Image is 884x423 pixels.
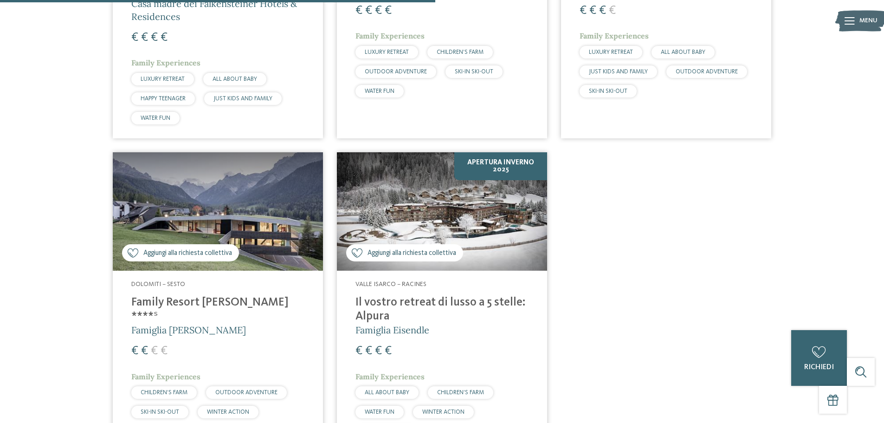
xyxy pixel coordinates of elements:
span: OUTDOOR ADVENTURE [365,69,427,75]
span: Family Experiences [580,31,649,40]
span: ALL ABOUT BABY [661,49,705,55]
img: Cercate un hotel per famiglie? Qui troverete solo i migliori! [337,152,547,271]
span: JUST KIDS AND FAMILY [213,96,272,102]
span: CHILDREN’S FARM [437,390,484,396]
span: € [131,345,138,357]
span: Family Experiences [131,372,200,381]
span: Valle Isarco – Racines [355,281,426,287]
span: € [609,5,616,17]
span: LUXURY RETREAT [365,49,409,55]
span: SKI-IN SKI-OUT [589,88,627,94]
span: € [385,5,392,17]
span: € [375,345,382,357]
span: LUXURY RETREAT [141,76,185,82]
span: € [141,345,148,357]
span: ALL ABOUT BABY [213,76,257,82]
span: € [375,5,382,17]
span: WINTER ACTION [207,409,249,415]
span: € [599,5,606,17]
span: Famiglia Eisendle [355,324,429,336]
span: JUST KIDS AND FAMILY [589,69,648,75]
span: CHILDREN’S FARM [141,390,187,396]
span: Aggiungi alla richiesta collettiva [368,248,456,258]
span: SKI-IN SKI-OUT [455,69,493,75]
span: WATER FUN [365,409,394,415]
span: SKI-IN SKI-OUT [141,409,179,415]
span: Dolomiti – Sesto [131,281,185,287]
span: LUXURY RETREAT [589,49,633,55]
span: OUTDOOR ADVENTURE [676,69,738,75]
span: € [589,5,596,17]
span: ALL ABOUT BABY [365,390,409,396]
span: € [365,5,372,17]
span: € [161,345,168,357]
span: € [151,345,158,357]
span: € [141,32,148,44]
span: OUTDOOR ADVENTURE [215,390,277,396]
span: WATER FUN [141,115,170,121]
span: richiedi [804,364,834,371]
span: Aggiungi alla richiesta collettiva [143,248,232,258]
span: € [151,32,158,44]
span: Family Experiences [355,372,425,381]
span: € [161,32,168,44]
span: € [355,345,362,357]
span: € [580,5,587,17]
span: € [131,32,138,44]
span: WATER FUN [365,88,394,94]
span: Family Experiences [131,58,200,67]
span: Family Experiences [355,31,425,40]
img: Family Resort Rainer ****ˢ [113,152,323,271]
h4: Family Resort [PERSON_NAME] ****ˢ [131,296,304,324]
span: Famiglia [PERSON_NAME] [131,324,246,336]
span: € [365,345,372,357]
span: WINTER ACTION [422,409,465,415]
span: HAPPY TEENAGER [141,96,186,102]
span: CHILDREN’S FARM [437,49,484,55]
h4: Il vostro retreat di lusso a 5 stelle: Alpura [355,296,529,324]
a: richiedi [791,330,847,386]
span: € [385,345,392,357]
span: € [355,5,362,17]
